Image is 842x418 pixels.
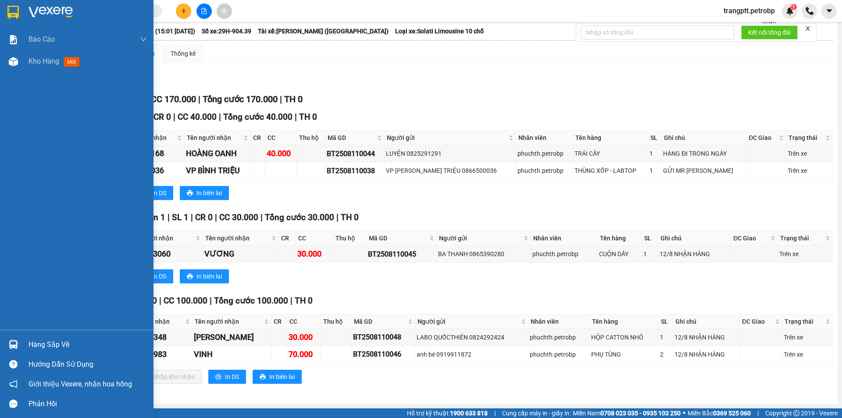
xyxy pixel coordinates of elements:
span: | [260,212,263,222]
span: | [210,296,212,306]
td: HOÀNG OANH [185,145,250,162]
div: 2 [660,350,672,359]
span: printer [187,273,193,280]
button: printerIn DS [208,370,246,384]
span: | [494,408,496,418]
span: Kết nối tổng đài [748,28,791,37]
div: phuchth.petrobp [530,332,588,342]
th: Thu hộ [333,231,367,246]
span: Kho hàng [29,57,59,65]
div: 0983003060 [127,248,201,260]
div: Trên xe [784,332,831,342]
img: phone-icon [806,7,813,15]
img: logo-vxr [7,6,19,19]
img: solution-icon [9,35,18,44]
td: BT2508110046 [352,346,416,363]
span: CC 30.000 [219,212,258,222]
th: Ghi chú [662,131,746,145]
span: TH 0 [295,296,313,306]
div: DUYÊN [7,29,62,39]
div: HÀNG ĐI TRONG NGÀY [663,149,745,158]
span: | [191,212,193,222]
div: VP BÌNH TRIỆU [186,164,249,177]
span: Loại xe: Solati Limousine 10 chỗ [395,26,484,36]
button: printerIn biên lai [180,269,229,283]
span: CR 0 [153,112,171,122]
span: plus [181,8,187,14]
span: | [159,296,161,306]
button: plus [176,4,191,19]
div: Trên xe [784,350,831,359]
span: mới [64,57,79,67]
span: | [173,112,175,122]
td: KIM CƯƠNG [193,329,271,346]
th: Tên hàng [590,314,659,329]
span: trangptt.petrobp [717,5,782,16]
div: 30.000 [289,331,319,343]
div: 12/8 NHẬN HÀNG [660,249,729,259]
div: 0974238348 [123,331,191,343]
div: GỬI MR [PERSON_NAME] [663,166,745,175]
span: SĐT người nhận [128,233,194,243]
th: Nhân viên [531,231,598,246]
div: LABO QUỐCTHIÊN 0824292424 [417,332,527,342]
span: printer [260,374,266,381]
span: Tên người nhận [205,233,270,243]
span: Nhận: [68,8,89,18]
td: 0974238348 [121,329,193,346]
th: Nhân viên [528,314,589,329]
span: Tổng cước 100.000 [214,296,288,306]
div: phuchth.petrobp [517,149,571,158]
span: TH 0 [299,112,317,122]
span: In DS [152,272,166,281]
th: SL [648,131,662,145]
div: BT2508110038 [327,165,383,176]
span: Đơn 1 [142,212,165,222]
span: close [805,25,811,32]
div: TRÁI CÂY [574,149,646,158]
span: Mã GD [328,133,375,143]
th: CR [251,131,266,145]
button: printerIn DS [136,269,173,283]
div: Trên xe [788,166,831,175]
div: BT2508110046 [353,349,414,360]
span: Báo cáo [29,34,55,45]
div: 70.000 [289,348,319,361]
th: Nhân viên [516,131,573,145]
td: 0989542983 [121,346,193,363]
div: 0989542983 [123,348,191,361]
span: copyright [793,410,799,416]
span: Tổng cước 170.000 [203,94,278,104]
span: 1 [792,4,795,10]
span: Cung cấp máy in - giấy in: [502,408,571,418]
div: BT2508110048 [353,332,414,343]
th: Ghi chú [658,231,731,246]
img: warehouse-icon [9,340,18,349]
img: warehouse-icon [9,57,18,66]
div: CUỘN DÂY [599,249,640,259]
div: 30.000 [297,248,331,260]
sup: 1 [791,4,797,10]
span: ĐC Giao [742,317,773,326]
div: VP [PERSON_NAME] TRIỆU 0866500036 [386,166,515,175]
span: Trạng thái [788,133,824,143]
div: LUYỆN 0825291291 [386,149,515,158]
div: VINH [194,348,269,361]
span: CC 40.000 [178,112,217,122]
span: TH 0 [341,212,359,222]
span: down [140,36,147,43]
span: | [336,212,339,222]
div: Hướng dẫn sử dụng [29,358,147,371]
button: Kết nối tổng đài [741,25,798,39]
span: | [215,212,217,222]
span: In DS [225,372,239,382]
td: VINH [193,346,271,363]
span: Người gửi [439,233,522,243]
span: aim [221,8,227,14]
td: BT2508110044 [325,145,385,162]
th: CR [279,231,296,246]
span: CR 0 [195,212,213,222]
span: ĐC Giao [749,133,777,143]
div: Thống kê [171,49,196,58]
span: notification [9,380,18,388]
